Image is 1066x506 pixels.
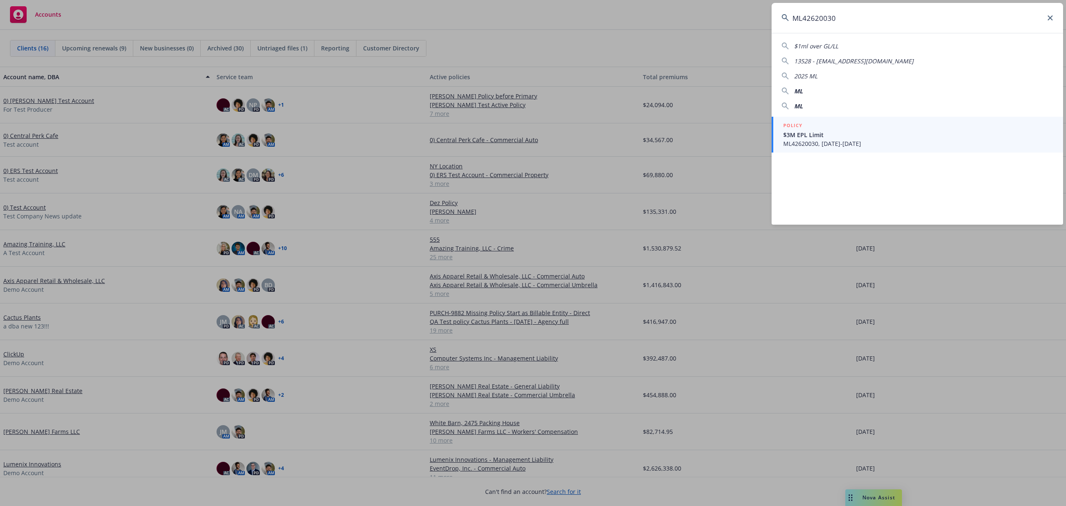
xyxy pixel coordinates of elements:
[794,102,803,110] span: ML
[794,87,803,95] span: ML
[783,130,1053,139] span: $3M EPL Limit
[794,57,914,65] span: 13528 - [EMAIL_ADDRESS][DOMAIN_NAME]
[794,42,838,50] span: $1ml over GL/LL
[783,139,1053,148] span: ML42620030, [DATE]-[DATE]
[794,72,817,80] span: 2025 ML
[772,3,1063,33] input: Search...
[772,117,1063,153] a: POLICY$3M EPL LimitML42620030, [DATE]-[DATE]
[783,121,802,130] h5: POLICY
